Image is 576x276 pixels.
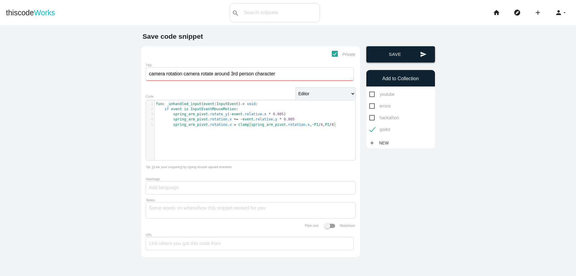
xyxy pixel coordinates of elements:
span: event [171,107,182,111]
div: 3 [146,112,154,117]
i: Tip: [[Link your snippets]] by typing double square brackets [146,165,232,169]
span: += [234,117,238,121]
label: Hashtags [146,177,160,181]
span: ( : ) : [156,102,258,106]
div: 4 [146,117,154,122]
span: / [318,123,320,127]
i: search [232,4,239,23]
span: : [156,107,238,111]
span: spring_arm_pivot [173,112,208,116]
span: rotation [210,123,227,127]
span: void [247,102,256,106]
span: rotate_y [210,112,227,116]
i: add [369,138,375,148]
input: Link where you got this code from [146,237,354,250]
span: . ( . . ) [156,112,286,116]
span: spring_arm_pivot [173,117,208,121]
span: = [234,123,236,127]
div: 5 [146,122,154,127]
span: InputEvent [217,102,238,106]
span: relative [256,117,273,121]
h6: Add to Collection [369,76,432,81]
div: 2 [146,107,154,112]
span: spring_arm_pivot [173,123,208,127]
span: clamp [238,123,249,127]
span: x [229,117,232,121]
div: 1 [146,102,154,107]
span: 4 [321,123,323,127]
input: Add language [149,181,185,194]
span: event [232,112,242,116]
span: _unhandled_input [167,102,202,106]
span: event [203,102,214,106]
b: Save code snippet [142,32,203,40]
span: ) [334,123,336,127]
span: rotation [210,117,227,121]
span: ( [249,123,251,127]
span: 0.005 [273,112,284,116]
span: 0.005 [284,117,295,121]
span: - [312,123,314,127]
span: - [229,112,232,116]
input: Search snippets [241,6,319,19]
i: send [420,46,427,62]
a: addNew [369,138,392,148]
span: relative [245,112,262,116]
i: arrow_drop_down [562,3,567,22]
span: PI [325,123,329,127]
button: search [230,3,241,22]
span: InputEventMouseMotion [190,107,236,111]
span: if [164,107,169,111]
span: hackathon [369,114,399,122]
span: rotation [288,123,305,127]
span: - [240,117,242,121]
span: func [156,102,165,106]
i: explore [514,3,521,22]
span: -> [240,102,244,106]
span: PI [314,123,318,127]
span: x [264,112,266,116]
label: Title [146,63,152,67]
span: spring_arm_pivot [251,123,286,127]
label: Notes [146,198,155,202]
span: . . . . , , [156,123,336,127]
span: is [184,107,188,111]
span: 4 [331,123,334,127]
a: thiscodeWorks [6,3,55,22]
input: What does this code do? [146,67,354,80]
span: y [275,117,277,121]
span: . . . . [156,117,295,121]
i: add [534,3,541,22]
label: URL [146,233,152,237]
span: errors [369,102,391,110]
i: home [493,3,500,22]
span: event [243,117,253,121]
button: sendSave [366,46,435,62]
span: x [229,123,232,127]
span: Private [332,51,355,58]
span: x [307,123,310,127]
span: / [329,123,331,127]
i: person [555,3,562,22]
span: Works [34,8,55,17]
label: Plain text Markdown [305,224,355,227]
label: Code [146,95,154,98]
span: youtube [369,91,395,98]
span: godot [369,126,390,133]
